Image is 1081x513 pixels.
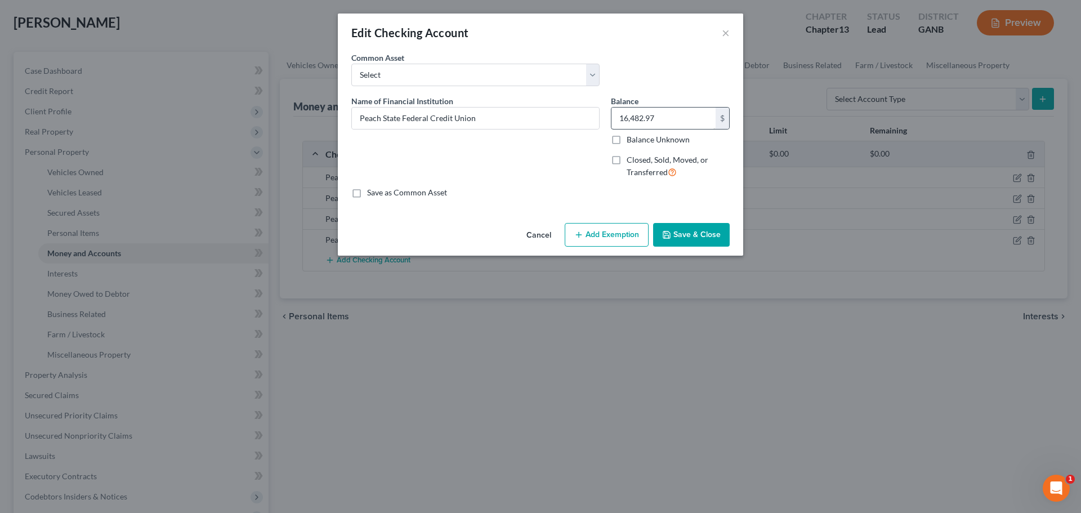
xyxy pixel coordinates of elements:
input: 0.00 [611,108,716,129]
label: Common Asset [351,52,404,64]
button: Save & Close [653,223,730,247]
button: × [722,26,730,39]
div: Edit Checking Account [351,25,468,41]
span: Closed, Sold, Moved, or Transferred [627,155,708,177]
label: Balance [611,95,638,107]
label: Balance Unknown [627,134,690,145]
button: Cancel [517,224,560,247]
span: Name of Financial Institution [351,96,453,106]
button: Add Exemption [565,223,649,247]
iframe: Intercom live chat [1043,475,1070,502]
span: 1 [1066,475,1075,484]
input: Enter name... [352,108,599,129]
label: Save as Common Asset [367,187,447,198]
div: $ [716,108,729,129]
